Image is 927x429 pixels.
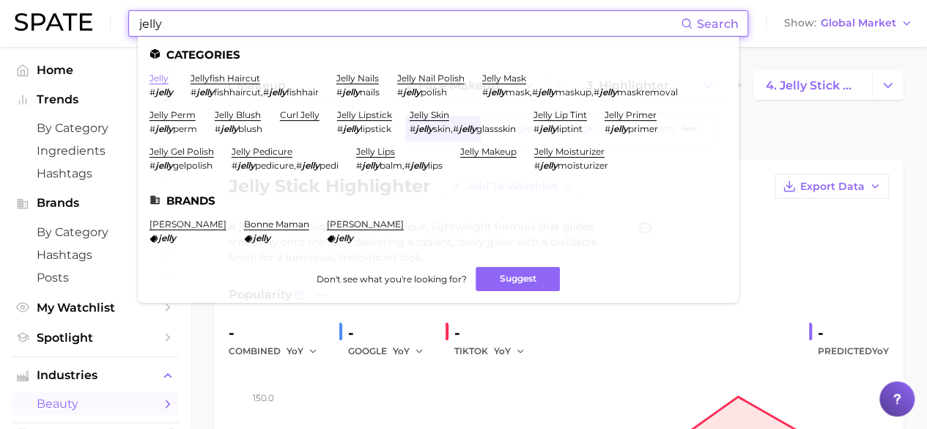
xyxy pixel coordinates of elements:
a: jelly makeup [460,146,517,157]
span: # [482,87,488,98]
em: jelly [342,87,360,98]
span: Posts [37,271,154,285]
span: # [453,123,459,134]
span: Export Data [800,180,865,193]
span: perm [173,123,197,134]
a: Hashtags [12,162,179,185]
span: # [191,87,196,98]
span: gelpolish [173,160,213,171]
span: by Category [37,121,154,135]
span: nails [360,87,380,98]
span: Hashtags [37,248,154,262]
em: jelly [158,232,176,243]
span: # [149,160,155,171]
em: jelly [336,232,353,243]
span: fishhair [287,87,319,98]
span: YoY [393,345,410,357]
em: jelly [540,160,558,171]
em: jelly [610,123,628,134]
div: , [410,123,516,134]
span: My Watchlist [37,301,154,315]
em: jelly [155,160,173,171]
a: jelly mask [482,73,526,84]
a: jelly lipstick [337,109,392,120]
span: fishhaircut [214,87,261,98]
a: Posts [12,266,179,289]
em: jelly [196,87,214,98]
div: , [191,87,319,98]
span: blush [238,123,262,134]
em: jelly [539,123,557,134]
div: , [232,160,339,171]
a: jelly perm [149,109,196,120]
span: polish [421,87,447,98]
a: jelly moisturizer [534,146,605,157]
em: jelly [237,160,255,171]
span: # [534,160,540,171]
span: maskup [555,87,591,98]
a: by Category [12,221,179,243]
span: YoY [494,345,511,357]
span: skin [433,123,451,134]
div: - [454,321,535,345]
span: moisturizer [558,160,608,171]
a: jelly blush [215,109,261,120]
span: mask [506,87,530,98]
span: pedicure [255,160,294,171]
a: jelly lip tint [533,109,587,120]
span: Show [784,19,816,27]
a: Spotlight [12,326,179,349]
span: balm [380,160,402,171]
span: Home [37,63,154,77]
div: , , [482,87,678,98]
button: ShowGlobal Market [780,14,916,33]
span: Trends [37,93,154,106]
span: maskremoval [617,87,678,98]
a: curl jelly [280,109,320,120]
em: jelly [302,160,320,171]
em: jelly [155,87,173,98]
em: jelly [416,123,433,134]
em: jelly [459,123,476,134]
input: Search here for a brand, industry, or ingredient [138,11,681,36]
em: jelly [155,123,173,134]
button: Export Data [775,174,889,199]
span: pedi [320,160,339,171]
a: Hashtags [12,243,179,266]
span: YoY [872,345,889,356]
span: Brands [37,197,154,210]
a: beauty [12,392,179,415]
a: by Category [12,117,179,139]
a: [PERSON_NAME] [149,219,226,230]
span: # [337,123,343,134]
button: Industries [12,364,179,386]
span: # [149,87,155,98]
button: Suggest [476,267,560,291]
a: jelly skin [410,109,449,120]
span: Don't see what you're looking for? [317,274,467,285]
span: YoY [287,345,303,357]
em: jelly [410,160,428,171]
div: , [356,160,443,171]
span: Industries [37,369,154,382]
a: 4. jelly stick highlighter [753,70,872,100]
span: # [232,160,237,171]
em: jelly [599,87,617,98]
a: jellyfish haircut [191,73,260,84]
span: Hashtags [37,166,154,180]
div: TIKTOK [454,342,535,360]
em: jelly [343,123,361,134]
span: # [405,160,410,171]
button: Trends [12,89,179,111]
em: jelly [488,87,506,98]
a: Ingredients [12,139,179,162]
a: jelly primer [605,109,657,120]
em: jelly [403,87,421,98]
span: beauty [37,397,154,411]
div: GOOGLE [348,342,434,360]
div: combined [229,342,328,360]
a: jelly pedicure [232,146,292,157]
a: jelly nails [336,73,379,84]
span: # [356,160,362,171]
li: Brands [149,194,727,207]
